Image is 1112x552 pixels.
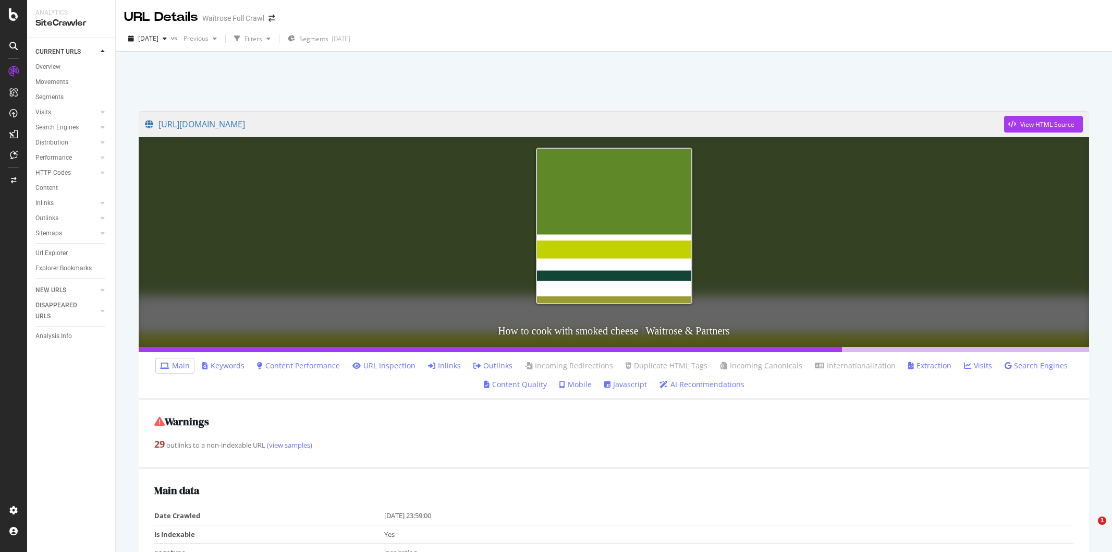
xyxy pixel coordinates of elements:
div: Outlinks [35,213,58,224]
a: Visits [964,361,992,371]
a: Inlinks [428,361,461,371]
a: Main [160,361,190,371]
span: 2025 Oct. 4th [138,34,158,43]
div: Waitrose Full Crawl [202,13,264,23]
span: vs [171,33,179,42]
span: 1 [1098,517,1106,525]
a: Outlinks [35,213,97,224]
h2: Warnings [154,416,1073,427]
button: [DATE] [124,30,171,47]
div: HTTP Codes [35,167,71,178]
a: Outlinks [473,361,512,371]
a: Duplicate HTML Tags [626,361,707,371]
a: Incoming Redirections [525,361,613,371]
div: Url Explorer [35,248,68,259]
span: Previous [179,34,209,43]
a: Javascript [604,379,647,390]
button: View HTML Source [1004,116,1083,133]
td: Yes [384,525,1073,544]
a: Extraction [908,361,951,371]
div: Performance [35,152,72,163]
div: arrow-right-arrow-left [268,15,275,22]
div: Explorer Bookmarks [35,263,92,274]
div: URL Details [124,8,198,26]
div: outlinks to a non-indexable URL [154,438,1073,451]
button: Segments[DATE] [284,30,355,47]
div: Movements [35,77,68,88]
div: Sitemaps [35,228,62,239]
div: Visits [35,107,51,118]
a: Sitemaps [35,228,97,239]
a: Internationalization [815,361,896,371]
a: Movements [35,77,108,88]
div: Distribution [35,137,68,148]
div: Overview [35,62,60,73]
span: Segments [299,34,328,43]
a: Search Engines [1005,361,1068,371]
a: Distribution [35,137,97,148]
div: Filters [245,34,262,43]
button: Filters [230,30,275,47]
a: Performance [35,152,97,163]
a: (view samples) [265,440,312,450]
a: Analysis Info [35,331,108,342]
a: URL Inspection [352,361,416,371]
a: Visits [35,107,97,118]
a: CURRENT URLS [35,46,97,57]
a: Url Explorer [35,248,108,259]
a: Segments [35,92,108,103]
div: Inlinks [35,198,54,209]
td: Is Indexable [154,525,384,544]
td: Date Crawled [154,507,384,525]
div: DISAPPEARED URLS [35,300,88,322]
img: How to cook with smoked cheese | Waitrose & Partners [536,148,692,304]
a: Incoming Canonicals [720,361,802,371]
a: Explorer Bookmarks [35,263,108,274]
div: Analysis Info [35,331,72,342]
div: Analytics [35,8,107,17]
a: Inlinks [35,198,97,209]
a: Content Performance [257,361,340,371]
div: Search Engines [35,122,79,133]
div: Segments [35,92,64,103]
a: Content [35,183,108,194]
div: SiteCrawler [35,17,107,29]
a: NEW URLS [35,285,97,296]
a: Mobile [559,379,592,390]
a: Content Quality [484,379,547,390]
strong: 29 [154,438,165,450]
div: [DATE] [332,34,350,43]
div: NEW URLS [35,285,66,296]
h2: Main data [154,485,1073,496]
div: Content [35,183,58,194]
div: CURRENT URLS [35,46,81,57]
a: AI Recommendations [659,379,744,390]
iframe: Intercom live chat [1077,517,1102,542]
div: View HTML Source [1020,120,1074,129]
td: [DATE] 23:59:00 [384,507,1073,525]
h3: How to cook with smoked cheese | Waitrose & Partners [139,315,1089,347]
a: [URL][DOMAIN_NAME] [145,111,1004,137]
a: Overview [35,62,108,73]
a: Search Engines [35,122,97,133]
a: Keywords [202,361,245,371]
a: HTTP Codes [35,167,97,178]
button: Previous [179,30,221,47]
a: DISAPPEARED URLS [35,300,97,322]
